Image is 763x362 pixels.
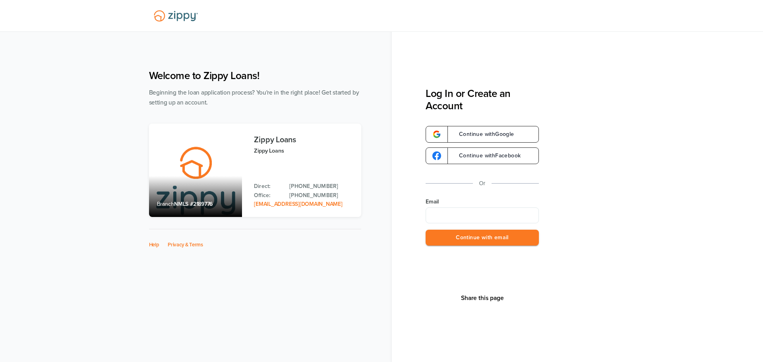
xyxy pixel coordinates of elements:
a: Email Address: zippyguide@zippymh.com [254,201,342,207]
span: Continue with Facebook [451,153,521,159]
h3: Log In or Create an Account [426,87,539,112]
a: google-logoContinue withGoogle [426,126,539,143]
span: Continue with Google [451,132,514,137]
a: Direct Phone: 512-975-2947 [289,182,353,191]
img: google-logo [432,151,441,160]
p: Or [479,178,486,188]
img: google-logo [432,130,441,139]
a: google-logoContinue withFacebook [426,147,539,164]
span: NMLS #2189776 [174,201,213,207]
label: Email [426,198,539,206]
button: Share This Page [459,294,506,302]
span: Beginning the loan application process? You're in the right place! Get started by setting up an a... [149,89,359,106]
button: Continue with email [426,230,539,246]
a: Office Phone: 512-975-2947 [289,191,353,200]
p: Zippy Loans [254,146,353,155]
input: Email Address [426,207,539,223]
p: Office: [254,191,281,200]
h3: Zippy Loans [254,136,353,144]
a: Help [149,242,159,248]
h1: Welcome to Zippy Loans! [149,70,361,82]
img: Lender Logo [149,7,203,25]
p: Direct: [254,182,281,191]
a: Privacy & Terms [168,242,203,248]
span: Branch [157,201,174,207]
